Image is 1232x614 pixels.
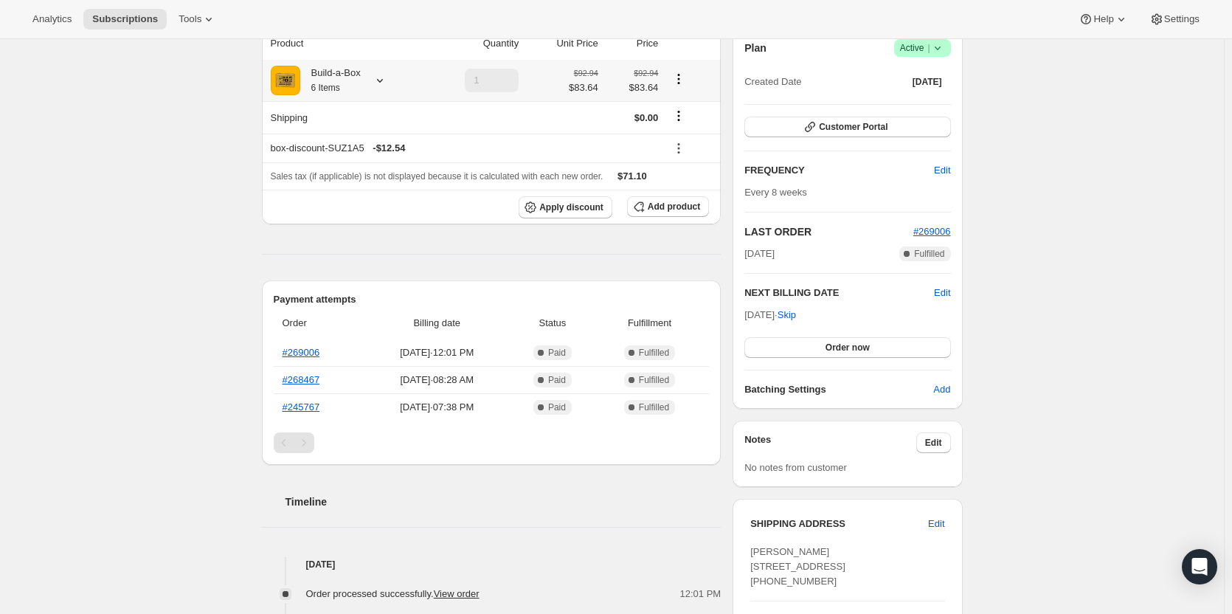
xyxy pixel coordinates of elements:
span: [DATE] [913,76,942,88]
h6: Batching Settings [744,382,933,397]
button: [DATE] [904,72,951,92]
span: 12:01 PM [680,587,721,601]
span: Fulfilled [639,347,669,359]
span: Help [1093,13,1113,25]
button: Tools [170,9,225,30]
div: box-discount-SUZ1A5 [271,141,659,156]
h2: Timeline [285,494,721,509]
th: Product [262,27,425,60]
h3: SHIPPING ADDRESS [750,517,928,531]
span: [DATE] [744,246,775,261]
span: - $12.54 [373,141,405,156]
button: Customer Portal [744,117,950,137]
small: 6 Items [311,83,340,93]
h2: Plan [744,41,766,55]
button: Add [924,378,959,401]
span: Tools [179,13,201,25]
button: Edit [925,159,959,182]
span: Fulfillment [599,316,700,331]
img: product img [271,66,300,95]
button: Shipping actions [667,108,691,124]
nav: Pagination [274,432,710,453]
a: #269006 [913,226,951,237]
div: Open Intercom Messenger [1182,549,1217,584]
div: Build-a-Box [300,66,361,95]
h4: [DATE] [262,557,721,572]
span: Edit [925,437,942,449]
span: $83.64 [607,80,659,95]
span: Order processed successfully. [306,588,480,599]
span: [DATE] · 07:38 PM [368,400,507,415]
span: Fulfilled [639,374,669,386]
span: [DATE] · 08:28 AM [368,373,507,387]
span: Active [900,41,945,55]
span: Paid [548,374,566,386]
span: Billing date [368,316,507,331]
h3: Notes [744,432,916,453]
small: $92.94 [574,69,598,77]
button: Product actions [667,71,691,87]
span: Edit [934,163,950,178]
span: Every 8 weeks [744,187,807,198]
th: Unit Price [523,27,603,60]
h2: Payment attempts [274,292,710,307]
span: $83.64 [569,80,598,95]
span: Sales tax (if applicable) is not displayed because it is calculated with each new order. [271,171,603,182]
span: Skip [778,308,796,322]
button: Subscriptions [83,9,167,30]
span: Fulfilled [639,401,669,413]
small: $92.94 [634,69,658,77]
span: Subscriptions [92,13,158,25]
span: No notes from customer [744,462,847,473]
button: Edit [934,286,950,300]
button: Settings [1141,9,1208,30]
button: Help [1070,9,1137,30]
span: Paid [548,401,566,413]
a: #268467 [283,374,320,385]
span: [DATE] · [744,309,796,320]
button: Analytics [24,9,80,30]
h2: FREQUENCY [744,163,934,178]
th: Order [274,307,364,339]
button: Add product [627,196,709,217]
span: Status [515,316,590,331]
th: Price [603,27,663,60]
span: Add product [648,201,700,213]
span: [PERSON_NAME] [STREET_ADDRESS] [PHONE_NUMBER] [750,546,845,587]
span: Edit [928,517,944,531]
span: [DATE] · 12:01 PM [368,345,507,360]
span: | [927,42,930,54]
button: #269006 [913,224,951,239]
h2: LAST ORDER [744,224,913,239]
button: Order now [744,337,950,358]
span: Created Date [744,75,801,89]
a: #269006 [283,347,320,358]
span: Add [933,382,950,397]
span: Apply discount [539,201,603,213]
h2: NEXT BILLING DATE [744,286,934,300]
button: Apply discount [519,196,612,218]
a: View order [434,588,480,599]
button: Skip [769,303,805,327]
span: Settings [1164,13,1200,25]
span: Order now [826,342,870,353]
span: $0.00 [634,112,659,123]
button: Edit [919,512,953,536]
span: Fulfilled [914,248,944,260]
span: Paid [548,347,566,359]
button: Edit [916,432,951,453]
th: Shipping [262,101,425,134]
span: Analytics [32,13,72,25]
a: #245767 [283,401,320,413]
span: Customer Portal [819,121,887,133]
th: Quantity [424,27,523,60]
span: $71.10 [617,170,647,182]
